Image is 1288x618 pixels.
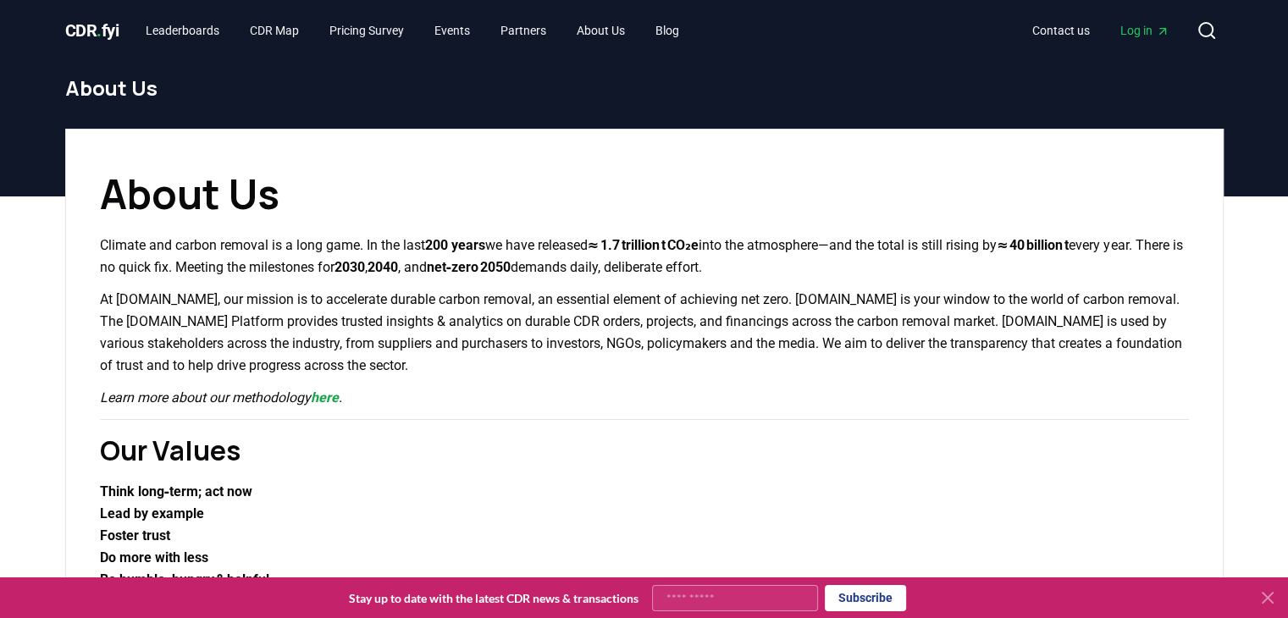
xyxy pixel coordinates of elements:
nav: Main [132,15,693,46]
h1: About Us [100,163,1189,224]
strong: Think long‑term; act now [100,483,253,499]
em: Learn more about our methodology . [100,389,342,406]
h2: Our Values [100,430,1189,471]
a: Log in [1107,15,1183,46]
strong: ≈ 40 billion t [997,237,1069,253]
strong: Do more with less [100,549,208,566]
span: . [97,20,102,41]
a: Pricing Survey [316,15,417,46]
a: Blog [642,15,693,46]
a: here [311,389,339,406]
a: Contact us [1019,15,1103,46]
strong: 2040 [368,259,398,275]
span: CDR fyi [65,20,119,41]
a: Leaderboards [132,15,233,46]
p: Climate and carbon removal is a long game. In the last we have released into the atmosphere—and t... [100,235,1189,279]
a: Partners [487,15,560,46]
a: CDR.fyi [65,19,119,42]
strong: ≈ 1.7 trillion t CO₂e [588,237,699,253]
h1: About Us [65,74,1224,102]
strong: Foster trust [100,527,170,544]
p: At [DOMAIN_NAME], our mission is to accelerate durable carbon removal, an essential element of ac... [100,289,1189,377]
a: CDR Map [236,15,312,46]
strong: net‑zero 2050 [427,259,511,275]
a: Events [421,15,484,46]
strong: 2030 [334,259,365,275]
span: Log in [1120,22,1169,39]
strong: Lead by example [100,505,204,521]
strong: Be humble, hungry & helpful [100,571,269,588]
a: About Us [563,15,638,46]
nav: Main [1019,15,1183,46]
strong: 200 years [425,237,485,253]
